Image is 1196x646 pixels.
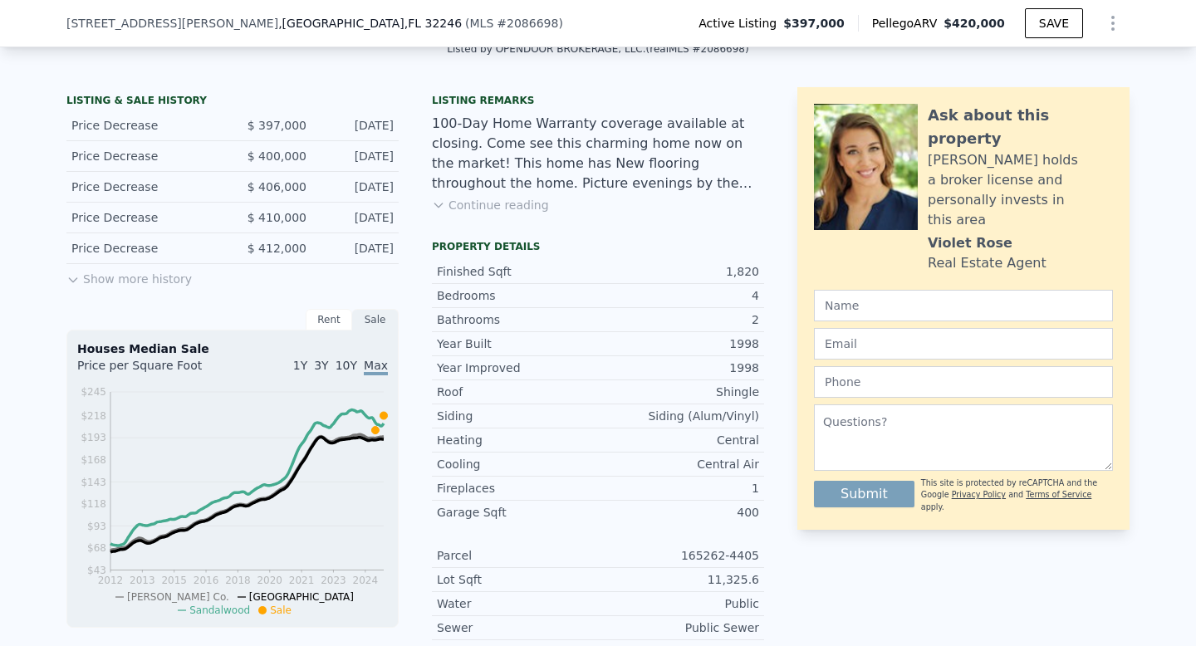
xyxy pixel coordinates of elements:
div: 1998 [598,360,759,376]
span: Max [364,359,388,375]
div: Rent [306,309,352,330]
input: Phone [814,366,1113,398]
div: Price Decrease [71,117,219,134]
input: Name [814,290,1113,321]
tspan: $168 [81,454,106,466]
tspan: $118 [81,498,106,510]
div: [DATE] [320,209,394,226]
span: , FL 32246 [404,17,462,30]
div: Siding (Alum/Vinyl) [598,408,759,424]
tspan: $143 [81,477,106,488]
span: $ 406,000 [248,180,306,193]
div: 11,325.6 [598,571,759,588]
tspan: $93 [87,521,106,532]
div: Siding [437,408,598,424]
span: $ 400,000 [248,149,306,163]
span: 3Y [314,359,328,372]
div: Central Air [598,456,759,472]
div: 1,820 [598,263,759,280]
div: Shingle [598,384,759,400]
button: Continue reading [432,197,549,213]
div: Property details [432,240,764,253]
div: Parcel [437,547,598,564]
div: Real Estate Agent [928,253,1046,273]
span: Pellego ARV [872,15,944,32]
span: 10Y [336,359,357,372]
div: Roof [437,384,598,400]
tspan: 2012 [98,575,124,586]
div: Bathrooms [437,311,598,328]
button: Submit [814,481,914,507]
div: Public [598,595,759,612]
input: Email [814,328,1113,360]
div: Ask about this property [928,104,1113,150]
div: ( ) [465,15,563,32]
tspan: $43 [87,565,106,576]
span: $ 397,000 [248,119,306,132]
span: $ 412,000 [248,242,306,255]
span: Sandalwood [189,604,250,616]
div: Garage Sqft [437,504,598,521]
div: Price Decrease [71,148,219,164]
a: Terms of Service [1026,490,1091,499]
tspan: 2021 [289,575,315,586]
span: 1Y [293,359,307,372]
span: [GEOGRAPHIC_DATA] [249,591,354,603]
div: Central [598,432,759,448]
span: # 2086698 [497,17,558,30]
button: Show Options [1096,7,1130,40]
tspan: $68 [87,542,106,554]
span: $397,000 [783,15,845,32]
span: Sale [270,604,292,616]
tspan: $245 [81,386,106,398]
div: Year Built [437,335,598,352]
tspan: $218 [81,410,106,422]
div: Water [437,595,598,612]
div: LISTING & SALE HISTORY [66,94,399,110]
span: $ 410,000 [248,211,306,224]
div: Sewer [437,619,598,636]
div: 4 [598,287,759,304]
span: , [GEOGRAPHIC_DATA] [278,15,462,32]
div: Price Decrease [71,240,219,257]
div: 400 [598,504,759,521]
tspan: $193 [81,432,106,443]
div: [DATE] [320,179,394,195]
div: Price Decrease [71,179,219,195]
tspan: 2024 [353,575,379,586]
tspan: 2018 [225,575,251,586]
div: [DATE] [320,148,394,164]
div: Lot Sqft [437,571,598,588]
div: [DATE] [320,117,394,134]
tspan: 2016 [194,575,219,586]
tspan: 2015 [161,575,187,586]
div: This site is protected by reCAPTCHA and the Google and apply. [921,477,1113,513]
span: [PERSON_NAME] Co. [127,591,229,603]
div: Houses Median Sale [77,340,388,357]
div: Heating [437,432,598,448]
span: Active Listing [698,15,783,32]
div: Listing remarks [432,94,764,107]
div: [PERSON_NAME] holds a broker license and personally invests in this area [928,150,1113,230]
div: Listed by OPENDOOR BROKERAGE, LLC. (realMLS #2086698) [447,43,748,55]
div: 1998 [598,335,759,352]
span: [STREET_ADDRESS][PERSON_NAME] [66,15,278,32]
div: 100-Day Home Warranty coverage available at closing. Come see this charming home now on the marke... [432,114,764,193]
button: SAVE [1025,8,1083,38]
div: Violet Rose [928,233,1012,253]
div: Cooling [437,456,598,472]
div: 1 [598,480,759,497]
button: Show more history [66,264,192,287]
div: Bedrooms [437,287,598,304]
div: [DATE] [320,240,394,257]
tspan: 2013 [130,575,155,586]
span: $420,000 [944,17,1005,30]
div: Fireplaces [437,480,598,497]
tspan: 2020 [257,575,282,586]
div: Year Improved [437,360,598,376]
div: Public Sewer [598,619,759,636]
a: Privacy Policy [952,490,1006,499]
div: Sale [352,309,399,330]
div: Finished Sqft [437,263,598,280]
div: 165262-4405 [598,547,759,564]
